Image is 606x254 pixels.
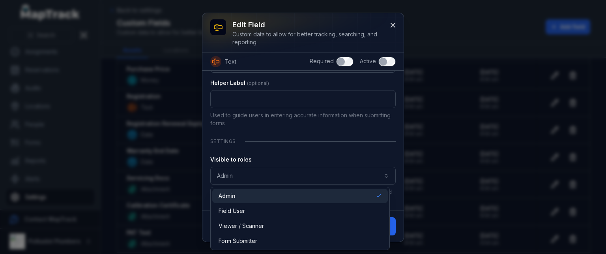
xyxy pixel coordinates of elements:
[219,207,245,215] span: Field User
[219,222,264,230] span: Viewer / Scanner
[219,237,257,245] span: Form Submitter
[210,187,390,250] div: Admin
[219,192,236,200] span: Admin
[210,167,396,185] button: Admin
